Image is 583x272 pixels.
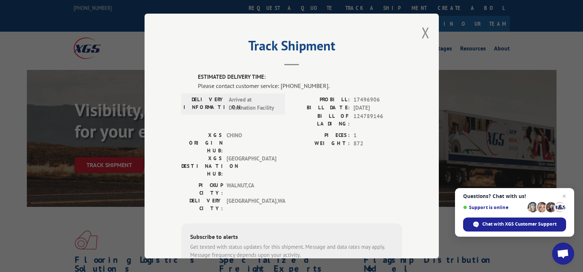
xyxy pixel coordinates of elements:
div: Get texted with status updates for this shipment. Message and data rates may apply. Message frequ... [190,243,393,259]
span: Arrived at Destination Facility [229,96,278,112]
span: Support is online [463,205,525,210]
label: PICKUP CITY: [181,181,223,197]
span: Chat with XGS Customer Support [482,221,557,227]
span: 872 [353,139,402,148]
span: [DATE] [353,104,402,112]
div: Subscribe to alerts [190,232,393,243]
label: PIECES: [292,131,350,140]
span: [GEOGRAPHIC_DATA] [227,155,276,178]
span: WALNUT , CA [227,181,276,197]
label: XGS DESTINATION HUB: [181,155,223,178]
span: [GEOGRAPHIC_DATA] , WA [227,197,276,212]
label: DELIVERY CITY: [181,197,223,212]
label: DELIVERY INFORMATION: [184,96,225,112]
div: Open chat [552,243,574,265]
label: PROBILL: [292,96,350,104]
span: 17496906 [353,96,402,104]
label: BILL OF LADING: [292,112,350,128]
span: CHINO [227,131,276,155]
label: XGS ORIGIN HUB: [181,131,223,155]
h2: Track Shipment [181,40,402,54]
button: Close modal [422,23,430,42]
label: WEIGHT: [292,139,350,148]
label: BILL DATE: [292,104,350,112]
span: 124789146 [353,112,402,128]
span: 1 [353,131,402,140]
span: Questions? Chat with us! [463,193,566,199]
div: Please contact customer service: [PHONE_NUMBER]. [198,81,402,90]
div: Chat with XGS Customer Support [463,218,566,232]
label: ESTIMATED DELIVERY TIME: [198,73,402,81]
span: Close chat [560,192,569,201]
